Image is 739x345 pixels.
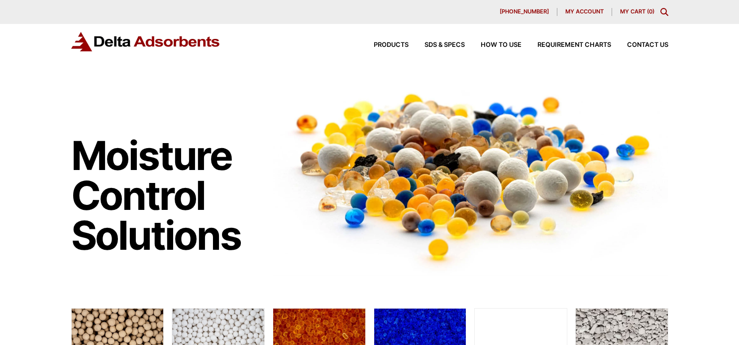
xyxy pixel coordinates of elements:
span: 0 [649,8,652,15]
span: How to Use [481,42,522,48]
span: Requirement Charts [537,42,611,48]
span: Contact Us [627,42,668,48]
a: My account [557,8,612,16]
span: My account [565,9,604,14]
span: SDS & SPECS [424,42,465,48]
h1: Moisture Control Solutions [71,136,263,255]
a: How to Use [465,42,522,48]
a: Contact Us [611,42,668,48]
img: Image [273,75,668,276]
a: [PHONE_NUMBER] [492,8,557,16]
span: Products [374,42,409,48]
a: SDS & SPECS [409,42,465,48]
div: Toggle Modal Content [660,8,668,16]
img: Delta Adsorbents [71,32,220,51]
span: [PHONE_NUMBER] [500,9,549,14]
a: Products [358,42,409,48]
a: My Cart (0) [620,8,654,15]
a: Requirement Charts [522,42,611,48]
